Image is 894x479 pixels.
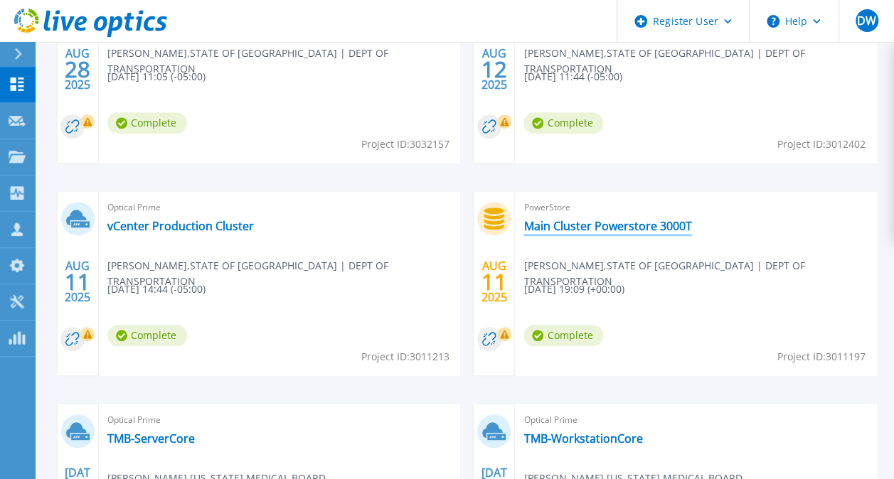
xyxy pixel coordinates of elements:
div: AUG 2025 [481,43,508,95]
span: DW [857,15,876,26]
span: Project ID: 3011197 [777,349,866,365]
a: TMB-WorkstationCore [523,431,642,446]
span: 11 [481,276,507,288]
div: AUG 2025 [481,256,508,308]
span: Optical Prime [107,200,452,215]
span: Complete [107,325,187,346]
span: [DATE] 14:44 (-05:00) [107,281,206,297]
span: Complete [107,112,187,134]
div: AUG 2025 [64,256,91,308]
span: [PERSON_NAME] , STATE OF [GEOGRAPHIC_DATA] | DEPT OF TRANSPORTATION [523,258,876,289]
span: [DATE] 11:05 (-05:00) [107,69,206,85]
a: vCenter Production Cluster [107,219,254,233]
div: AUG 2025 [64,43,91,95]
span: Project ID: 3032157 [361,136,449,152]
span: 12 [481,63,507,75]
a: TMB-ServerCore [107,431,195,446]
span: Optical Prime [107,412,452,428]
span: PowerStore [523,200,868,215]
span: Project ID: 3012402 [777,136,866,152]
span: [PERSON_NAME] , STATE OF [GEOGRAPHIC_DATA] | DEPT OF TRANSPORTATION [107,258,460,289]
a: Main Cluster Powerstore 3000T [523,219,691,233]
span: Project ID: 3011213 [361,349,449,365]
span: Complete [523,112,603,134]
span: [DATE] 11:44 (-05:00) [523,69,622,85]
span: [PERSON_NAME] , STATE OF [GEOGRAPHIC_DATA] | DEPT OF TRANSPORTATION [107,45,460,77]
span: 28 [65,63,90,75]
span: 11 [65,276,90,288]
span: [DATE] 19:09 (+00:00) [523,281,624,297]
span: [PERSON_NAME] , STATE OF [GEOGRAPHIC_DATA] | DEPT OF TRANSPORTATION [523,45,876,77]
span: Complete [523,325,603,346]
span: Optical Prime [523,412,868,428]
